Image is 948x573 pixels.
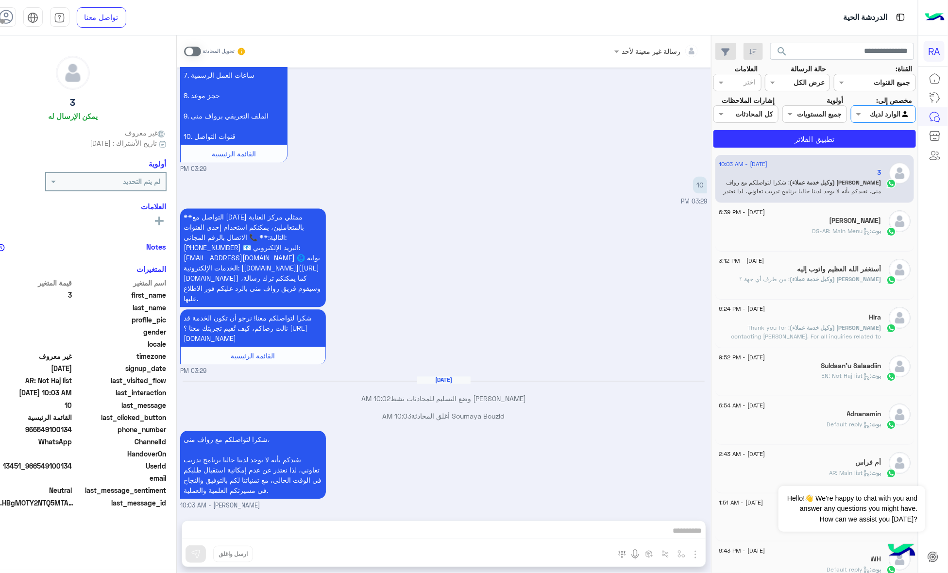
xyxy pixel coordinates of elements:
span: : Default reply [827,566,872,573]
a: تواصل معنا [77,7,126,28]
img: hulul-logo.png [885,534,919,568]
span: ChannelId [74,437,167,447]
button: تطبيق الفلاتر [713,130,916,148]
img: defaultAdmin.png [889,307,911,329]
span: : DS-AR: Main Menu [813,227,872,235]
span: 03:29 PM [180,367,206,376]
span: last_name [74,303,167,313]
h6: يمكن الإرسال له [48,112,98,120]
label: إشارات الملاحظات [722,95,775,105]
span: locale [74,339,167,349]
label: القناة: [896,64,912,74]
span: HandoverOn [74,449,167,459]
span: 03:29 PM [180,165,206,174]
span: [DATE] - 1:51 AM [719,498,763,507]
img: defaultAdmin.png [889,162,911,184]
span: بوت [872,421,881,428]
span: غير معروف [125,128,167,138]
h5: أستغفر الله العظيم واتوب إليه [797,265,881,273]
span: last_visited_flow [74,375,167,386]
img: defaultAdmin.png [56,56,89,89]
p: 25/8/2025, 3:29 PM [693,177,707,194]
span: اسم المتغير [74,278,167,288]
p: [PERSON_NAME] وضع التسليم للمحادثات نشط [180,394,707,404]
span: [DATE] - 9:43 PM [719,546,765,555]
span: : Default reply [827,421,872,428]
span: last_message_sentiment [74,485,167,495]
img: tab [27,12,38,23]
span: gender [74,327,167,337]
img: tab [54,12,65,23]
label: العلامات [734,64,758,74]
h5: WH [871,555,881,563]
button: search [770,43,794,64]
span: email [74,473,167,483]
img: WhatsApp [886,227,896,236]
img: defaultAdmin.png [889,452,911,474]
p: Soumaya Bouzid أغلق المحادثة [180,411,707,421]
span: [PERSON_NAME] (وكيل خدمة عملاء) [790,179,881,186]
img: defaultAdmin.png [889,355,911,377]
img: WhatsApp [886,323,896,333]
img: defaultAdmin.png [889,259,911,281]
img: WhatsApp [886,420,896,430]
small: تحويل المحادثة [203,48,235,55]
h6: أولوية [149,159,167,168]
h5: أم فراس [856,458,881,467]
label: أولوية [827,95,844,105]
span: [PERSON_NAME] - 10:03 AM [180,502,260,511]
div: RA [924,41,945,62]
a: tab [50,7,69,28]
button: ارسل واغلق [213,546,253,562]
span: last_clicked_button [74,412,167,422]
img: WhatsApp [886,179,896,188]
span: بوت [872,566,881,573]
h5: Hira [869,313,881,321]
span: [DATE] - 10:03 AM [719,160,768,169]
img: WhatsApp [886,275,896,285]
img: WhatsApp [886,372,896,382]
span: بوت [872,227,881,235]
span: بوت [872,372,881,379]
span: last_message_id [79,498,167,508]
span: last_message [74,400,167,410]
span: [DATE] - 6:54 AM [719,401,765,410]
span: [PERSON_NAME] (وكيل خدمة عملاء) [790,275,881,283]
h6: Notes [147,242,167,251]
h6: المتغيرات [137,265,167,273]
span: UserId [74,461,167,471]
span: [DATE] - 3:12 PM [719,256,764,265]
span: search [776,46,788,57]
span: من طرف أي جهة ؟ [740,275,790,283]
span: first_name [74,290,167,300]
span: [DATE] - 6:24 PM [719,304,765,313]
span: شكرا لتواصلكم معنا! نرجو أن تكون الخدمة قد نالت رضاكم، كيف تُقيم تجربتك معنا ؟ [URL][DOMAIN_NAME] [184,314,312,343]
label: مخصص إلى: [876,95,912,105]
div: اختر [744,77,758,89]
span: **التواصل مع [DATE] ممثلي مركز العناية بالمتعاملين، يمكنكم استخدام إحدى القنوات التالية:** 📞 الات... [184,213,321,303]
span: signup_date [74,363,167,373]
span: [DATE] - 6:39 PM [719,208,765,217]
span: 03:29 PM [681,198,707,205]
h5: Adnanamin [847,410,881,418]
img: tab [895,11,907,23]
h5: كمال عبد الواحد [829,217,881,225]
span: [PERSON_NAME] (وكيل خدمة عملاء) [790,324,881,331]
span: [DATE] - 2:43 AM [719,450,765,458]
p: 25/8/2025, 3:29 PM [180,209,326,307]
img: Logo [925,7,945,28]
span: Hello!👋 We're happy to chat with you and answer any questions you might have. How can we assist y... [779,486,925,532]
p: الدردشة الحية [843,11,887,24]
h5: 3 [878,169,881,177]
span: last_interaction [74,388,167,398]
img: defaultAdmin.png [889,210,911,232]
span: القائمة الرئيسية [212,150,256,158]
h5: 3 [70,97,76,108]
h6: [DATE] [417,377,471,384]
span: timezone [74,351,167,361]
span: : EN: Not Haj list [822,372,872,379]
h5: Suldaan'u Salaadiin [821,362,881,370]
span: profile_pic [74,315,167,325]
img: defaultAdmin.png [889,404,911,425]
p: 25/8/2025, 3:29 PM [180,310,326,347]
